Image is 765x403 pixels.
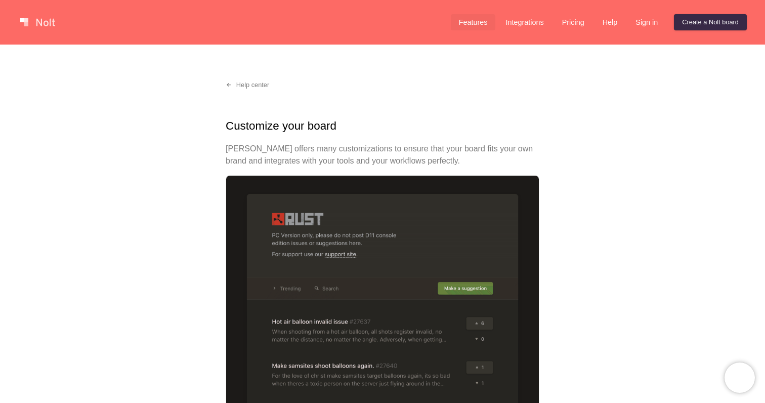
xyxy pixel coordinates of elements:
[594,14,626,30] a: Help
[674,14,747,30] a: Create a Nolt board
[451,14,496,30] a: Features
[627,14,666,30] a: Sign in
[554,14,592,30] a: Pricing
[226,143,539,167] p: [PERSON_NAME] offers many customizations to ensure that your board fits your own brand and integr...
[226,117,539,135] h1: Customize your board
[497,14,551,30] a: Integrations
[218,77,277,93] a: Help center
[725,362,755,393] iframe: Chatra live chat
